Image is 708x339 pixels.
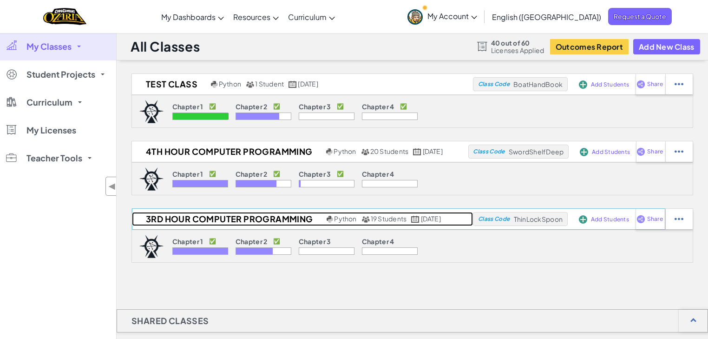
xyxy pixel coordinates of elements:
[233,12,270,22] span: Resources
[299,103,331,110] p: Chapter 3
[411,216,420,223] img: calendar.svg
[172,170,203,178] p: Chapter 1
[299,238,331,245] p: Chapter 3
[413,148,421,155] img: calendar.svg
[132,145,468,159] a: 4th Hour Computer Programming Python 20 Students [DATE]
[400,103,407,110] p: ✅
[288,81,297,88] img: calendar.svg
[361,216,370,223] img: MultipleUsers.png
[636,80,645,88] img: IconShare_Purple.svg
[209,103,216,110] p: ✅
[337,103,344,110] p: ✅
[299,170,331,178] p: Chapter 3
[327,216,334,223] img: python.png
[403,2,482,31] a: My Account
[514,215,563,223] span: ThinLockSpoon
[236,238,268,245] p: Chapter 2
[633,39,700,54] button: Add New Class
[579,80,587,89] img: IconAddStudents.svg
[473,149,505,154] span: Class Code
[132,77,209,91] h2: Test Class
[478,216,510,222] span: Class Code
[211,81,218,88] img: python.png
[421,214,441,223] span: [DATE]
[509,147,564,156] span: SwordShelfDeep
[229,4,283,29] a: Resources
[334,147,356,155] span: Python
[219,80,241,88] span: Python
[579,215,587,224] img: IconAddStudents.svg
[362,170,394,178] p: Chapter 4
[591,82,629,87] span: Add Students
[362,238,394,245] p: Chapter 4
[636,215,645,223] img: IconShare_Purple.svg
[273,103,280,110] p: ✅
[139,235,164,258] img: logo
[117,309,223,332] h1: Shared Classes
[246,81,254,88] img: MultipleUsers.png
[161,12,216,22] span: My Dashboards
[139,100,164,123] img: logo
[362,103,394,110] p: Chapter 4
[370,147,409,155] span: 20 Students
[478,81,510,87] span: Class Code
[26,126,76,134] span: My Licenses
[273,238,280,245] p: ✅
[647,149,663,154] span: Share
[361,148,369,155] img: MultipleUsers.png
[139,167,164,191] img: logo
[636,147,645,156] img: IconShare_Purple.svg
[326,148,333,155] img: python.png
[608,8,672,25] a: Request a Quote
[273,170,280,178] p: ✅
[157,4,229,29] a: My Dashboards
[337,170,344,178] p: ✅
[108,179,116,193] span: ◀
[26,154,82,162] span: Teacher Tools
[491,39,544,47] span: 40 out of 60
[131,38,200,55] h1: All Classes
[371,214,407,223] span: 19 Students
[407,9,423,25] img: avatar
[43,7,86,26] a: Ozaria by CodeCombat logo
[132,145,324,159] h2: 4th Hour Computer Programming
[209,238,216,245] p: ✅
[172,238,203,245] p: Chapter 1
[236,170,268,178] p: Chapter 2
[647,81,663,87] span: Share
[550,39,629,54] button: Outcomes Report
[492,12,601,22] span: English ([GEOGRAPHIC_DATA])
[675,147,683,156] img: IconStudentEllipsis.svg
[209,170,216,178] p: ✅
[647,216,663,222] span: Share
[132,212,473,226] a: 3rd Hour Computer Programming Python 19 Students [DATE]
[283,4,340,29] a: Curriculum
[255,80,284,88] span: 1 Student
[26,70,95,79] span: Student Projects
[43,7,86,26] img: Home
[172,103,203,110] p: Chapter 1
[675,215,683,223] img: IconStudentEllipsis.svg
[592,149,630,155] span: Add Students
[288,12,327,22] span: Curriculum
[334,214,356,223] span: Python
[675,80,683,88] img: IconStudentEllipsis.svg
[580,148,588,156] img: IconAddStudents.svg
[26,42,72,51] span: My Classes
[591,217,629,222] span: Add Students
[236,103,268,110] p: Chapter 2
[132,77,473,91] a: Test Class Python 1 Student [DATE]
[132,212,324,226] h2: 3rd Hour Computer Programming
[26,98,72,106] span: Curriculum
[423,147,443,155] span: [DATE]
[513,80,563,88] span: BoatHandBook
[487,4,606,29] a: English ([GEOGRAPHIC_DATA])
[427,11,477,21] span: My Account
[491,47,544,54] span: Licenses Applied
[298,80,318,88] span: [DATE]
